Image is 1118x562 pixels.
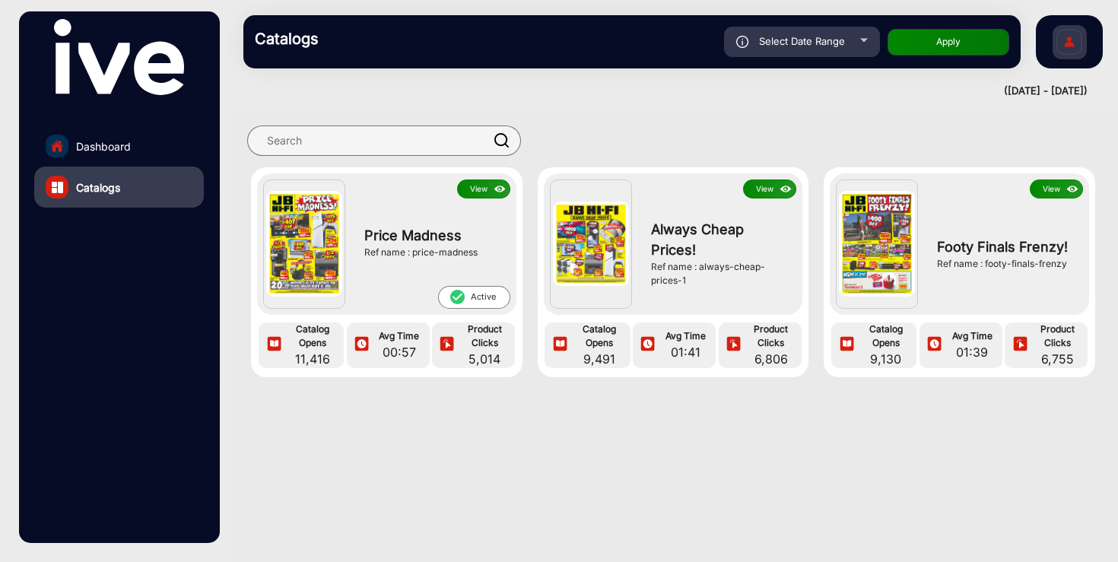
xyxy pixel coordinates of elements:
[1030,179,1083,198] button: Viewicon
[52,182,63,193] img: catalog
[50,139,64,153] img: home
[1064,181,1081,198] img: icon
[373,329,425,343] span: Avg Time
[888,29,1009,56] button: Apply
[945,329,998,343] span: Avg Time
[438,336,456,354] img: icon
[651,260,789,287] div: Ref name : always-cheap-prices-1
[759,35,845,47] span: Select Date Range
[285,350,340,368] span: 11,416
[745,350,797,368] span: 6,806
[247,125,521,156] input: Search
[373,343,425,361] span: 00:57
[651,219,789,260] span: Always Cheap Prices!
[572,350,627,368] span: 9,491
[736,36,749,48] img: icon
[743,179,796,198] button: Viewicon
[926,336,943,354] img: icon
[945,343,998,361] span: 01:39
[553,202,629,285] img: Always Cheap Prices!
[265,336,283,354] img: icon
[839,191,915,297] img: Footy Finals Frenzy!
[491,181,509,198] img: icon
[838,336,856,354] img: icon
[285,322,340,350] span: Catalog Opens
[551,336,569,354] img: icon
[745,322,797,350] span: Product Clicks
[659,343,712,361] span: 01:41
[76,179,120,195] span: Catalogs
[859,350,913,368] span: 9,130
[1053,17,1085,71] img: Sign%20Up.svg
[34,125,204,167] a: Dashboard
[364,225,502,246] span: Price Madness
[76,138,131,154] span: Dashboard
[438,286,510,309] span: Active
[1012,336,1029,354] img: icon
[353,336,370,354] img: icon
[572,322,627,350] span: Catalog Opens
[937,257,1075,271] div: Ref name : footy-finals-frenzy
[494,133,510,148] img: prodSearch.svg
[937,237,1075,257] span: Footy Finals Frenzy!
[255,30,468,48] h3: Catalogs
[1031,322,1084,350] span: Product Clicks
[459,322,511,350] span: Product Clicks
[777,181,795,198] img: icon
[457,179,510,198] button: Viewicon
[639,336,656,354] img: icon
[54,19,183,95] img: vmg-logo
[459,350,511,368] span: 5,014
[364,246,502,259] div: Ref name : price-madness
[725,336,742,354] img: icon
[34,167,204,208] a: Catalogs
[859,322,913,350] span: Catalog Opens
[659,329,712,343] span: Avg Time
[1031,350,1084,368] span: 6,755
[449,288,465,306] mat-icon: check_circle
[228,84,1088,99] div: ([DATE] - [DATE])
[266,191,342,297] img: Price Madness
